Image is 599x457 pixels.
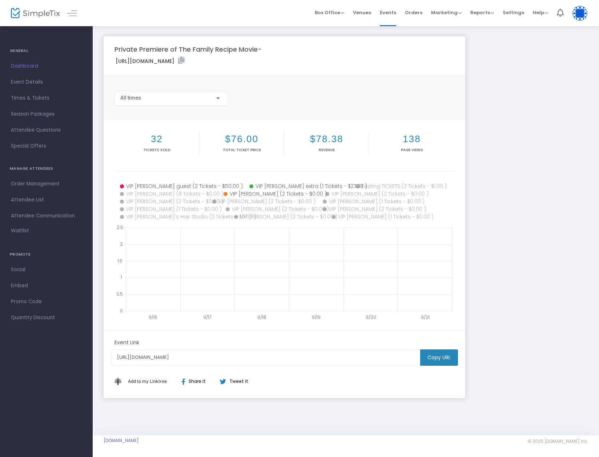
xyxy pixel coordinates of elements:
span: Quantity Discount [11,313,82,322]
span: Dashboard [11,61,82,71]
label: [URL][DOMAIN_NAME] [116,57,185,65]
span: Venues [353,3,371,22]
text: 9/17 [203,314,211,320]
text: 2.5 [117,224,123,230]
h4: MANAGE ATTENDEES [10,161,83,176]
img: linktree [114,378,126,385]
span: Settings [503,3,524,22]
text: 0 [120,308,123,314]
span: Help [533,9,548,16]
span: Times & Tickets [11,93,82,103]
span: Embed [11,281,82,290]
a: [DOMAIN_NAME] [104,438,139,444]
h2: 32 [116,133,198,145]
h2: $76.00 [201,133,283,145]
span: Orders [405,3,422,22]
text: 2 [120,241,123,247]
button: Add This to My Linktree [126,373,169,390]
div: Share it [174,378,220,385]
span: Add to my Linktree [128,378,167,384]
p: Page Views [371,147,453,153]
text: 1 [121,274,122,280]
h4: PROMOTE [10,247,83,262]
m-button: Copy URL [420,349,458,366]
span: All times [120,95,141,101]
span: Attendee Questions [11,125,82,135]
h2: $78.38 [286,133,367,145]
span: © 2025 [DOMAIN_NAME] Inc. [528,438,588,444]
span: Reports [470,9,494,16]
span: Attendee List [11,195,82,205]
span: Events [380,3,396,22]
h4: GENERAL [10,44,83,58]
p: Tickets sold [116,147,198,153]
span: Special Offers [11,141,82,151]
text: 9/20 [366,314,376,320]
text: 9/21 [421,314,430,320]
text: 9/16 [149,314,157,320]
span: Marketing [431,9,462,16]
span: Social [11,265,82,274]
h2: 138 [371,133,453,145]
text: 9/18 [257,314,266,320]
span: Attendee Communication [11,211,82,221]
span: Event Details [11,77,82,87]
m-panel-subtitle: Event Link [114,339,139,346]
span: Promo Code [11,297,82,306]
span: Waitlist [11,227,29,234]
text: 1.5 [117,257,122,264]
p: Total Ticket Price [201,147,283,153]
span: Box Office [315,9,344,16]
m-panel-title: Private Premiere of The Family Recipe Movie- [114,44,262,54]
span: Season Packages [11,109,82,119]
div: Tweet it [213,378,252,385]
span: Order Management [11,179,82,189]
text: 9/19 [312,314,321,320]
text: 0.5 [116,291,123,297]
p: Revenue [286,147,367,153]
